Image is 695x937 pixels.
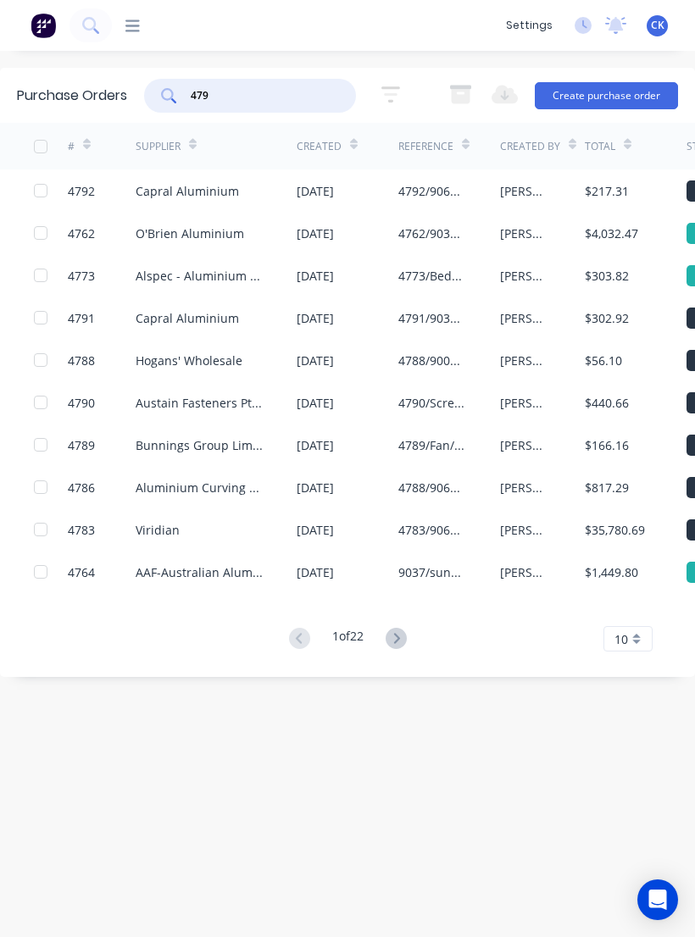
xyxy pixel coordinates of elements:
div: [PERSON_NAME] [500,563,551,581]
div: [DATE] [297,436,334,454]
div: [DATE] [297,563,334,581]
div: Open Intercom Messenger [637,879,678,920]
div: 4783 [68,521,95,539]
div: [PERSON_NAME] [500,309,551,327]
div: 4764 [68,563,95,581]
div: [DATE] [297,479,334,496]
div: [DATE] [297,225,334,242]
div: 4792 [68,182,95,200]
img: Factory [31,13,56,38]
div: AAF-Australian Aluminium Finishing [136,563,263,581]
div: Bunnings Group Limited [136,436,263,454]
div: 9037/sunshade brackets/Canterbury Leisure [398,563,466,581]
div: Total [585,139,615,154]
div: Purchase Orders [17,86,127,106]
div: $56.10 [585,352,622,369]
div: 1 of 22 [332,627,364,651]
div: Aluminium Curving Specialists [136,479,263,496]
div: Alspec - Aluminium Specialties Group Pty Ltd [136,267,263,285]
div: 4789 [68,436,95,454]
div: 4788/9066 C/damaged angles/beads [398,479,466,496]
div: [DATE] [297,352,334,369]
div: 4773 [68,267,95,285]
div: Created [297,139,342,154]
div: 4788 [68,352,95,369]
div: [PERSON_NAME] [500,267,551,285]
div: Reference [398,139,453,154]
div: [DATE] [297,394,334,412]
div: $217.31 [585,182,629,200]
div: settings [498,13,561,38]
div: [DATE] [297,182,334,200]
span: CK [651,18,664,33]
div: 4788/9008/touchup/Monument & Dune Satin [398,352,466,369]
div: [PERSON_NAME] [500,479,551,496]
span: 10 [614,630,628,648]
div: $302.92 [585,309,629,327]
div: Hogans' Wholesale [136,352,242,369]
div: 4789/Fan/Factory [398,436,466,454]
div: [PERSON_NAME] [500,521,551,539]
div: 4790 [68,394,95,412]
div: [PERSON_NAME] [500,394,551,412]
div: Austain Fasteners Pty Ltd [136,394,263,412]
button: Create purchase order [535,82,678,109]
input: Search purchase orders... [189,87,330,104]
div: # [68,139,75,154]
div: 4762/9037/sunshade brackets/Canterbury Leisure [398,225,466,242]
div: Capral Aluminium [136,182,239,200]
div: [PERSON_NAME] [500,352,551,369]
div: $303.82 [585,267,629,285]
div: [DATE] [297,521,334,539]
div: O'Brien Aluminium [136,225,244,242]
div: [PERSON_NAME] [500,182,551,200]
div: Supplier [136,139,181,154]
div: 4783/9066/Curtainwall glass [398,521,466,539]
div: $817.29 [585,479,629,496]
div: $1,449.80 [585,563,638,581]
div: 4773/Bede/9008/Mill finish [398,267,466,285]
div: $35,780.69 [585,521,645,539]
div: 4790/Screws/Factory [398,394,466,412]
div: 4762 [68,225,95,242]
div: 4786 [68,479,95,496]
div: $4,032.47 [585,225,638,242]
div: $166.16 [585,436,629,454]
div: Created By [500,139,560,154]
div: [PERSON_NAME] [500,225,551,242]
div: Viridian [136,521,180,539]
div: 4791/9037/CLAC/Box sections [398,309,466,327]
div: 4792/9066/Internal/pocket filler [398,182,466,200]
div: [DATE] [297,267,334,285]
div: Capral Aluminium [136,309,239,327]
div: [DATE] [297,309,334,327]
div: $440.66 [585,394,629,412]
div: 4791 [68,309,95,327]
div: [PERSON_NAME] [500,436,551,454]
